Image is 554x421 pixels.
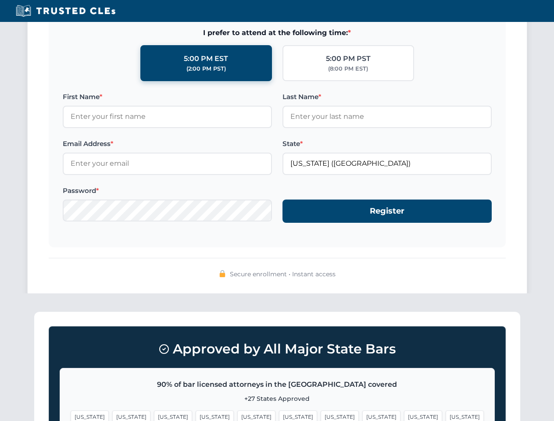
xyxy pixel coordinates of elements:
[63,153,272,175] input: Enter your email
[186,64,226,73] div: (2:00 PM PST)
[63,92,272,102] label: First Name
[63,106,272,128] input: Enter your first name
[63,27,492,39] span: I prefer to attend at the following time:
[219,270,226,277] img: 🔒
[282,200,492,223] button: Register
[282,139,492,149] label: State
[71,379,484,390] p: 90% of bar licensed attorneys in the [GEOGRAPHIC_DATA] covered
[60,337,495,361] h3: Approved by All Major State Bars
[282,106,492,128] input: Enter your last name
[328,64,368,73] div: (8:00 PM EST)
[184,53,228,64] div: 5:00 PM EST
[13,4,118,18] img: Trusted CLEs
[282,153,492,175] input: Florida (FL)
[282,92,492,102] label: Last Name
[326,53,371,64] div: 5:00 PM PST
[63,186,272,196] label: Password
[63,139,272,149] label: Email Address
[71,394,484,403] p: +27 States Approved
[230,269,336,279] span: Secure enrollment • Instant access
